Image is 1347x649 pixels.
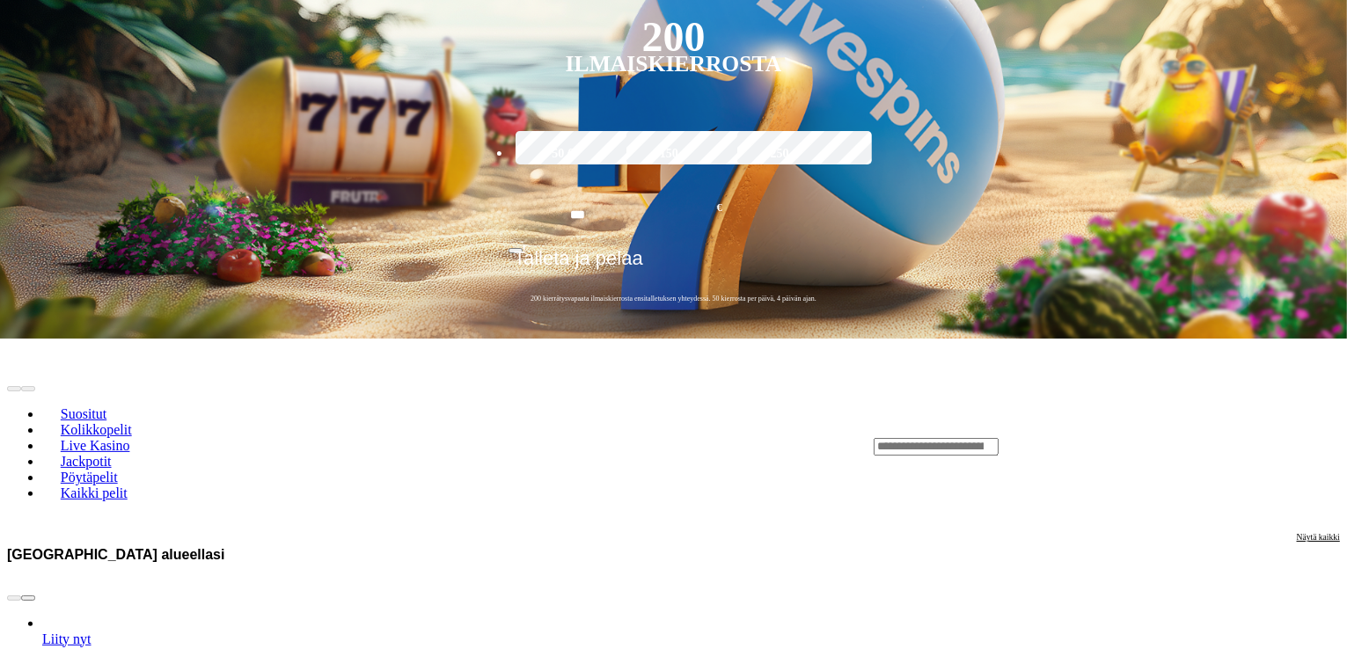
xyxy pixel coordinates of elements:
[21,386,35,391] button: next slide
[992,344,1244,354] span: 200 ILMAISKIERROSTA ENSIMMÄISELLÄ TALLETUKSELLA
[511,128,614,179] label: 50 €
[1297,532,1340,577] a: Näytä kaikki
[514,247,643,282] span: Talleta ja pelaa
[54,470,125,485] span: Pöytäpelit
[7,546,224,563] h3: [GEOGRAPHIC_DATA] alueellasi
[784,344,956,354] span: UUSIA HEDELMÄPELEJÄ JOKA VIIKKO
[42,401,125,427] a: Suositut
[733,128,836,179] label: 250 €
[2,344,174,354] span: UUSIA HEDELMÄPELEJÄ JOKA VIIKKO
[7,595,21,601] button: prev slide
[54,485,135,500] span: Kaikki pelit
[42,448,129,475] a: Jackpotit
[21,595,35,601] button: next slide
[42,480,146,507] a: Kaikki pelit
[54,454,119,469] span: Jackpotit
[54,438,137,453] span: Live Kasino
[42,417,150,443] a: Kolikkopelit
[7,360,1340,532] header: Lobby
[874,438,999,456] input: Search
[42,464,135,491] a: Pöytäpelit
[54,422,139,437] span: Kolikkopelit
[717,200,722,216] span: €
[641,26,705,47] div: 200
[42,631,92,646] a: Gates of Olympus Super Scatter
[7,386,21,391] button: prev slide
[209,344,462,354] span: 200 ILMAISKIERROSTA ENSIMMÄISELLÄ TALLETUKSELLA
[523,242,528,252] span: €
[1297,532,1340,542] span: Näytä kaikki
[622,128,725,179] label: 150 €
[54,406,113,421] span: Suositut
[498,344,750,354] span: HEDELMÄISEN NOPEAT KOTIUTUKSET JA TALLETUKSET
[42,631,92,646] span: Liity nyt
[509,294,838,303] span: 200 kierrätysvapaata ilmaiskierrosta ensitalletuksen yhteydessä. 50 kierrosta per päivä, 4 päivän...
[509,246,838,283] button: Talleta ja pelaa
[42,433,148,459] a: Live Kasino
[7,376,838,515] nav: Lobby
[566,54,782,75] div: Ilmaiskierrosta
